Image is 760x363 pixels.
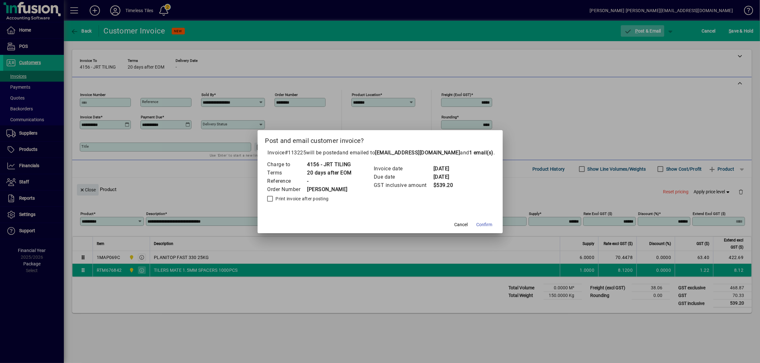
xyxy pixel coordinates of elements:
[258,130,503,149] h2: Post and email customer invoice?
[340,150,494,156] span: and emailed to
[433,181,459,189] td: $539.20
[307,177,352,185] td: -
[373,165,433,173] td: Invoice date
[267,177,307,185] td: Reference
[267,185,307,194] td: Order Number
[469,150,493,156] b: 1 email(s)
[373,173,433,181] td: Due date
[375,150,460,156] b: [EMAIL_ADDRESS][DOMAIN_NAME]
[477,221,493,228] span: Confirm
[307,185,352,194] td: [PERSON_NAME]
[433,173,459,181] td: [DATE]
[433,165,459,173] td: [DATE]
[307,160,352,169] td: 4156 - JRT TILING
[451,219,471,231] button: Cancel
[373,181,433,189] td: GST inclusive amount
[275,196,329,202] label: Print invoice after posting
[455,221,468,228] span: Cancel
[307,169,352,177] td: 20 days after EOM
[267,160,307,169] td: Charge to
[460,150,494,156] span: and
[267,169,307,177] td: Terms
[474,219,495,231] button: Confirm
[265,149,495,157] p: Invoice will be posted .
[285,150,306,156] span: #113225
